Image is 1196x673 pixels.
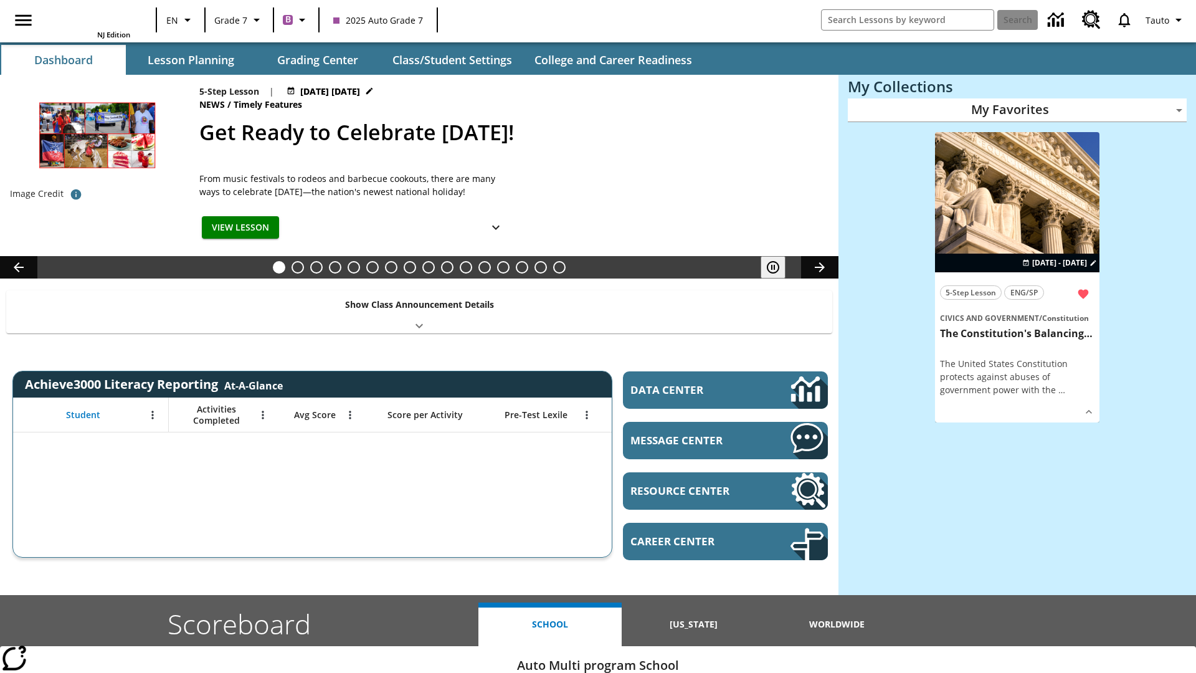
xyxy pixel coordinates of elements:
span: 2025 Auto Grade 7 [333,14,423,27]
p: Image Credit [10,188,64,200]
button: Slide 5 Cruise Ships: Making Waves [348,261,360,274]
button: [US_STATE] [622,603,765,646]
button: Remove from Favorites [1072,283,1094,305]
span: Constitution [1042,313,1089,323]
a: Data Center [623,371,828,409]
button: Slide 7 The Last Homesteaders [385,261,397,274]
button: Worldwide [766,603,909,646]
span: … [1058,384,1065,396]
h3: My Collections [848,78,1187,95]
a: Resource Center, Will open in new tab [1075,3,1108,37]
button: Slide 13 Pre-release lesson [497,261,510,274]
div: At-A-Glance [224,376,283,393]
span: Data Center [630,383,748,397]
button: Slide 2 Back On Earth [292,261,304,274]
button: Slide 6 Private! Keep Out! [366,261,379,274]
button: Grade: Grade 7, Select a grade [209,9,269,31]
a: Career Center [623,523,828,560]
span: Score per Activity [387,409,463,421]
span: [DATE] [DATE] [300,85,360,98]
button: ENG/SP [1004,285,1044,300]
span: Career Center [630,534,753,548]
img: Photos of red foods and of people celebrating Juneteenth at parades, Opal's Walk, and at a rodeo. [10,85,184,183]
span: Message Center [630,433,753,447]
button: Image credit: Top, left to right: Aaron of L.A. Photography/Shutterstock; Aaron of L.A. Photograp... [64,183,88,206]
p: Show Class Announcement Details [345,298,494,311]
button: Slide 9 Attack of the Terrifying Tomatoes [422,261,435,274]
a: Message Center [623,422,828,459]
button: College and Career Readiness [524,45,702,75]
span: B [285,12,291,27]
span: News [199,98,227,112]
a: Home [49,5,130,30]
span: Student [66,409,100,421]
span: Achieve3000 Literacy Reporting [25,376,283,393]
button: Class/Student Settings [382,45,522,75]
span: / [227,98,231,110]
div: The United States Constitution protects against abuses of government power with the [940,357,1094,396]
span: ENG/SP [1010,286,1038,299]
button: Slide 8 Solar Power to the People [404,261,416,274]
button: Show Details [483,216,508,239]
span: Timely Features [234,98,305,112]
span: Civics and Government [940,313,1039,323]
span: | [269,85,274,98]
button: Pause [761,256,785,279]
div: From music festivals to rodeos and barbecue cookouts, there are many ways to celebrate [DATE]—the... [199,172,511,198]
button: Open Menu [341,406,359,424]
span: NJ Edition [97,30,130,39]
div: Home [49,4,130,39]
div: Show Class Announcement Details [6,290,832,333]
button: Show Details [1080,403,1098,421]
button: Slide 1 Get Ready to Celebrate Juneteenth! [273,261,285,274]
span: From music festivals to rodeos and barbecue cookouts, there are many ways to celebrate Juneteenth... [199,172,511,198]
p: 5-Step Lesson [199,85,259,98]
button: View Lesson [202,216,279,239]
button: Slide 12 Mixed Practice: Citing Evidence [478,261,491,274]
button: Dashboard [1,45,126,75]
button: Aug 27 - Aug 27 Choose Dates [1020,257,1099,269]
span: Topic: Civics and Government/Constitution [940,311,1094,325]
a: Data Center [1040,3,1075,37]
h3: The Constitution's Balancing Act [940,327,1094,340]
button: Slide 14 Career Lesson [516,261,528,274]
input: search field [822,10,994,30]
button: 5-Step Lesson [940,285,1002,300]
button: Lesson Planning [128,45,253,75]
a: Resource Center, Will open in new tab [623,472,828,510]
span: [DATE] - [DATE] [1032,257,1087,269]
span: Pre-Test Lexile [505,409,567,421]
span: Activities Completed [175,404,257,426]
span: Resource Center [630,484,753,498]
span: Avg Score [294,409,336,421]
button: Open Menu [143,406,162,424]
button: Grading Center [255,45,380,75]
button: Lesson carousel, Next [801,256,838,279]
button: Slide 16 Point of View [553,261,566,274]
span: / [1039,313,1042,323]
div: My Favorites [848,98,1187,122]
div: Pause [761,256,798,279]
span: 5-Step Lesson [946,286,996,299]
span: Grade 7 [214,14,247,27]
button: Slide 4 Time for Moon Rules? [329,261,341,274]
button: Language: EN, Select a language [161,9,201,31]
button: Boost Class color is purple. Change class color [278,9,315,31]
button: Open side menu [5,2,42,39]
button: Jul 17 - Jun 30 Choose Dates [284,85,376,98]
a: Notifications [1108,4,1141,36]
button: Slide 15 The Constitution's Balancing Act [534,261,547,274]
button: Open Menu [577,406,596,424]
button: Open Menu [254,406,272,424]
h2: Get Ready to Celebrate Juneteenth! [199,117,823,148]
span: Tauto [1146,14,1169,27]
button: Profile/Settings [1141,9,1191,31]
span: EN [166,14,178,27]
button: Slide 3 Free Returns: A Gain or a Drain? [310,261,323,274]
button: School [478,603,622,646]
button: Slide 10 Fashion Forward in Ancient Rome [441,261,453,274]
div: lesson details [935,132,1099,423]
button: Slide 11 The Invasion of the Free CD [460,261,472,274]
